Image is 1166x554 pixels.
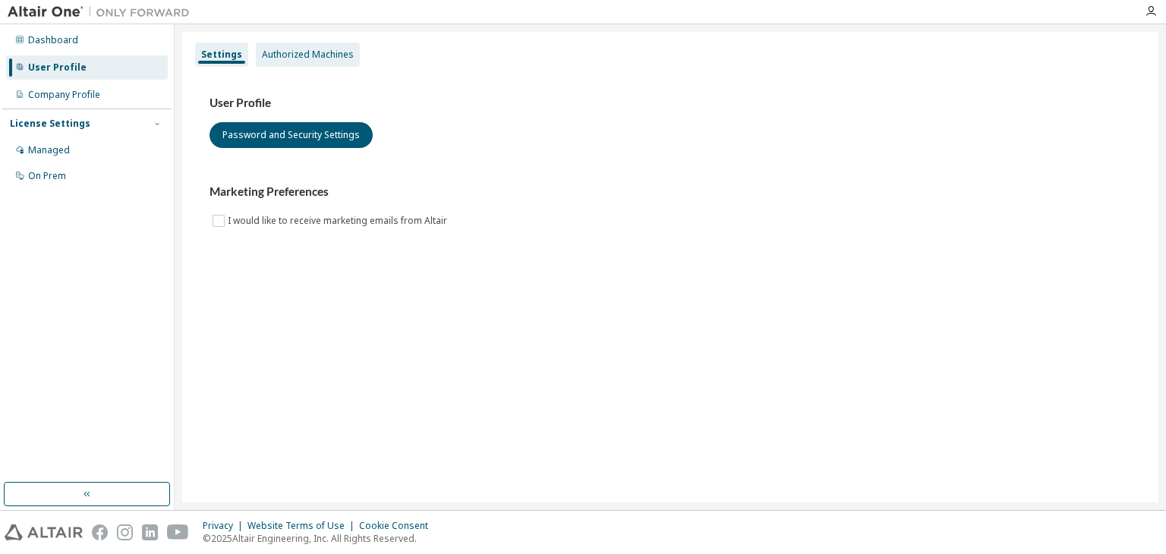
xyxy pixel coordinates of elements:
[201,49,242,61] div: Settings
[28,144,70,156] div: Managed
[117,524,133,540] img: instagram.svg
[247,520,359,532] div: Website Terms of Use
[210,96,1131,111] h3: User Profile
[28,34,78,46] div: Dashboard
[228,212,450,230] label: I would like to receive marketing emails from Altair
[359,520,437,532] div: Cookie Consent
[8,5,197,20] img: Altair One
[142,524,158,540] img: linkedin.svg
[203,520,247,532] div: Privacy
[262,49,354,61] div: Authorized Machines
[28,61,87,74] div: User Profile
[5,524,83,540] img: altair_logo.svg
[28,170,66,182] div: On Prem
[210,184,1131,200] h3: Marketing Preferences
[167,524,189,540] img: youtube.svg
[210,122,373,148] button: Password and Security Settings
[92,524,108,540] img: facebook.svg
[28,89,100,101] div: Company Profile
[203,532,437,545] p: © 2025 Altair Engineering, Inc. All Rights Reserved.
[10,118,90,130] div: License Settings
